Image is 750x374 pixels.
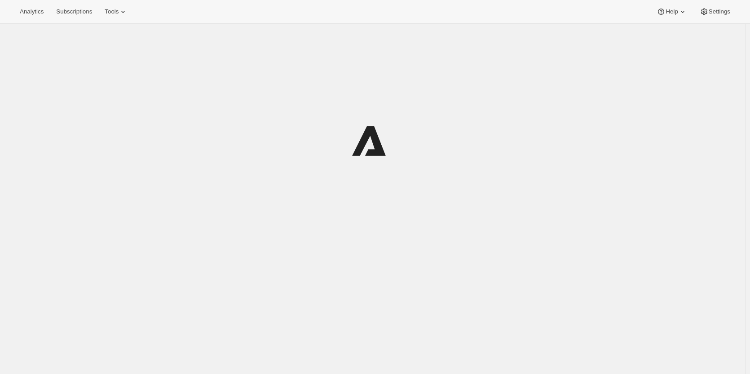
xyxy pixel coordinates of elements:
span: Settings [709,8,730,15]
span: Help [666,8,678,15]
button: Analytics [14,5,49,18]
button: Subscriptions [51,5,97,18]
button: Tools [99,5,133,18]
span: Analytics [20,8,44,15]
span: Subscriptions [56,8,92,15]
span: Tools [105,8,119,15]
button: Help [651,5,692,18]
button: Settings [694,5,736,18]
